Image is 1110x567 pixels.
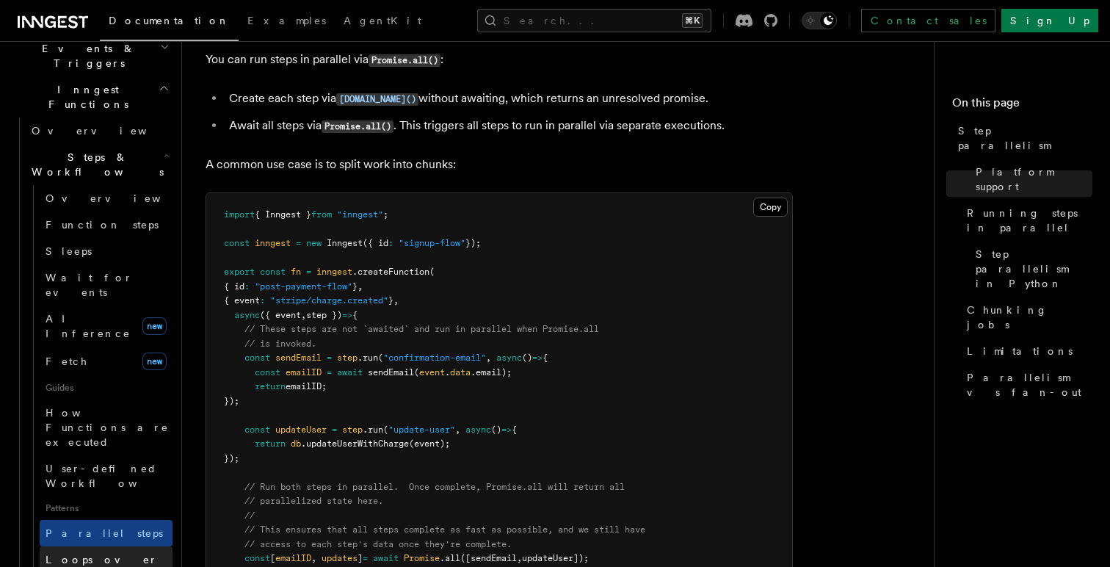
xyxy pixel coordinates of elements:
span: { id [224,281,244,292]
h4: On this page [952,94,1092,118]
span: sendEmail [368,367,414,378]
span: import [224,209,255,220]
span: Steps & Workflows [26,150,164,179]
span: Overview [46,192,197,204]
span: "update-user" [388,425,455,435]
span: // access to each step's data once they're complete. [244,539,512,549]
span: Promise [404,553,440,563]
span: new [306,238,322,248]
span: from [311,209,332,220]
span: emailID; [286,381,327,391]
span: , [358,281,363,292]
span: .all [440,553,460,563]
span: Guides [40,376,173,400]
kbd: ⌘K [682,13,703,28]
span: Examples [247,15,326,26]
span: const [224,238,250,248]
span: event [419,367,445,378]
span: () [491,425,501,435]
span: .updateUserWithCharge [301,438,409,449]
span: ] [358,553,363,563]
button: Search...⌘K [477,9,711,32]
span: updates [322,553,358,563]
span: emailID [275,553,311,563]
span: updateUser [275,425,327,435]
a: Step parallelism in Python [970,241,1092,297]
span: step [337,353,358,363]
button: Inngest Functions [12,76,173,118]
span: ({ event [260,310,301,320]
p: You can run steps in parallel via : [206,49,793,71]
span: export [224,267,255,277]
span: Platform support [976,165,1092,194]
span: { [512,425,517,435]
span: inngest [255,238,291,248]
span: "stripe/charge.created" [270,295,388,306]
span: => [501,425,512,435]
a: Limitations [961,338,1092,364]
span: { event [224,295,260,306]
a: Overview [40,185,173,212]
span: .run [363,425,383,435]
li: Create each step via without awaiting, which returns an unresolved promise. [225,88,793,109]
span: }); [465,238,481,248]
span: const [255,367,280,378]
span: [ [270,553,275,563]
span: , [393,295,399,306]
span: }); [224,453,239,463]
span: Sleeps [46,245,92,257]
a: How Functions are executed [40,400,173,455]
span: = [327,367,332,378]
a: AI Inferencenew [40,306,173,347]
li: Await all steps via . This triggers all steps to run in parallel via separate executions. [225,115,793,137]
span: .email); [471,367,512,378]
a: Chunking jobs [961,297,1092,338]
a: Overview [26,118,173,144]
span: const [260,267,286,277]
span: , [301,310,306,320]
a: Parallelism vs fan-out [961,364,1092,405]
span: async [465,425,491,435]
code: Promise.all() [369,54,440,67]
a: Platform support [970,159,1092,200]
span: Step parallelism [958,123,1092,153]
span: . [445,367,450,378]
span: , [517,553,522,563]
span: step }) [306,310,342,320]
span: ([sendEmail [460,553,517,563]
span: const [244,425,270,435]
a: Sleeps [40,238,173,264]
span: const [244,353,270,363]
span: step [342,425,363,435]
span: => [342,310,352,320]
span: updateUser]); [522,553,589,563]
span: async [496,353,522,363]
span: Overview [32,125,183,137]
button: Steps & Workflows [26,144,173,185]
span: Limitations [967,344,1073,358]
span: , [455,425,460,435]
span: Chunking jobs [967,303,1092,332]
span: return [255,438,286,449]
span: () [522,353,532,363]
code: Promise.all() [322,120,393,133]
span: .createFunction [352,267,429,277]
span: => [532,353,543,363]
a: Parallel steps [40,520,173,546]
span: Step parallelism in Python [976,247,1092,291]
span: = [327,353,332,363]
span: Parallel steps [46,527,163,539]
span: ; [383,209,388,220]
span: : [388,238,393,248]
span: // These steps are not `awaited` and run in parallel when Promise.all [244,324,599,334]
span: // [244,510,255,521]
span: { [543,353,548,363]
span: return [255,381,286,391]
span: Parallelism vs fan-out [967,370,1092,400]
span: Function steps [46,219,159,231]
p: A common use case is to split work into chunks: [206,154,793,175]
span: new [142,353,167,370]
a: Contact sales [861,9,995,32]
span: ( [414,367,419,378]
span: .run [358,353,378,363]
